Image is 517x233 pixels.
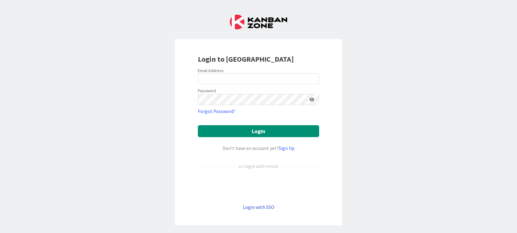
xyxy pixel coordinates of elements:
[198,125,319,137] button: Login
[198,68,224,73] label: Email Address
[237,162,280,170] div: or login with email
[198,144,319,152] div: Don’t have an account yet?
[195,180,322,193] iframe: Sign in with Google Button
[243,204,274,210] a: Login with SSO
[230,15,287,29] img: Kanban Zone
[198,54,294,64] b: Login to [GEOGRAPHIC_DATA]
[198,88,216,94] label: Password
[198,107,235,115] a: Forgot Password?
[279,145,294,151] a: Sign Up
